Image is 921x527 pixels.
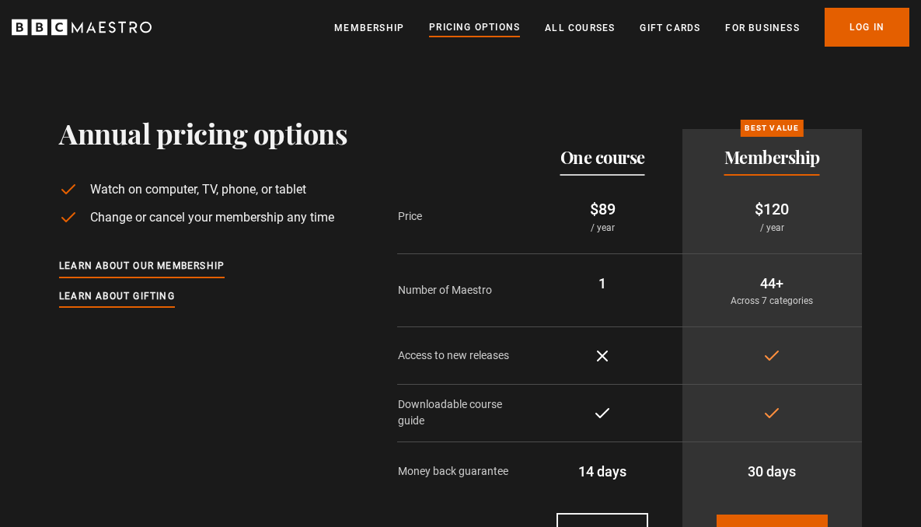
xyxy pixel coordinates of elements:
p: Access to new releases [398,347,522,364]
p: 44+ [695,273,849,294]
p: 14 days [536,461,670,482]
li: Watch on computer, TV, phone, or tablet [59,180,347,199]
p: Price [398,208,522,225]
h1: Annual pricing options [59,117,347,149]
nav: Primary [334,8,909,47]
a: Gift Cards [640,20,700,36]
a: Pricing Options [429,19,520,37]
p: Downloadable course guide [398,396,522,429]
p: / year [536,221,670,235]
p: Across 7 categories [695,294,849,308]
p: $120 [695,197,849,221]
a: All Courses [545,20,615,36]
p: Number of Maestro [398,282,522,298]
p: Money back guarantee [398,463,522,480]
h2: One course [560,148,645,166]
a: Log In [825,8,909,47]
a: For business [725,20,799,36]
p: 30 days [695,461,849,482]
p: 1 [536,273,670,294]
a: Learn about gifting [59,288,175,305]
a: Membership [334,20,404,36]
p: / year [695,221,849,235]
p: Best value [741,120,803,137]
h2: Membership [724,148,820,166]
a: Learn about our membership [59,258,225,275]
p: $89 [536,197,670,221]
li: Change or cancel your membership any time [59,208,347,227]
svg: BBC Maestro [12,16,152,39]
